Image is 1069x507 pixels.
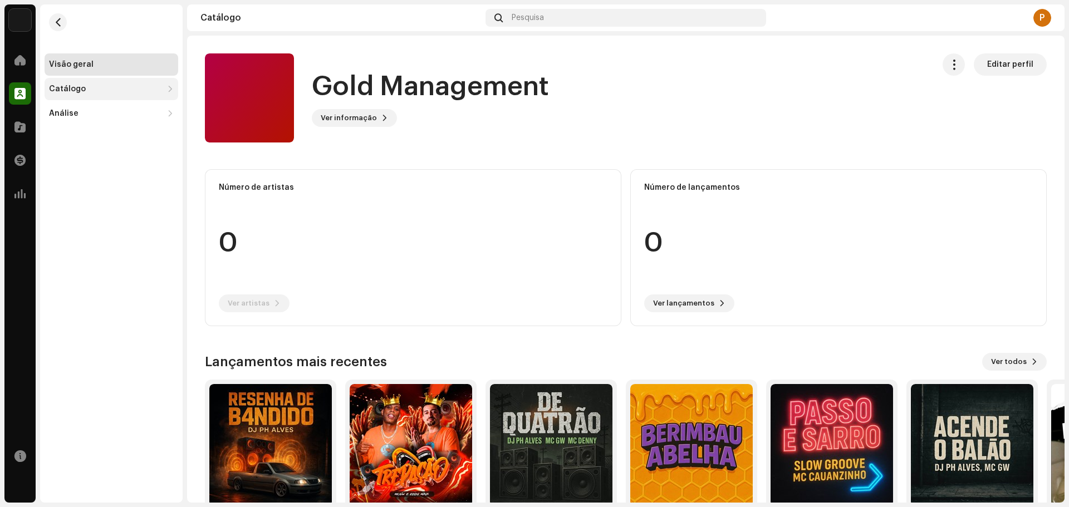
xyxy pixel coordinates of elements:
[205,353,387,371] h3: Lançamentos mais recentes
[49,60,94,69] div: Visão geral
[321,107,377,129] span: Ver informação
[200,13,481,22] div: Catálogo
[49,109,79,118] div: Análise
[209,384,332,506] img: e24aff54-0c89-4b1b-bd3b-56a13fba2a07
[490,384,612,506] img: 325b7038-b3fc-4222-998d-46951405c0b1
[644,183,1033,192] div: Número de lançamentos
[653,292,714,314] span: Ver lançamentos
[45,78,178,100] re-m-nav-dropdown: Catálogo
[9,9,31,31] img: 730b9dfe-18b5-4111-b483-f30b0c182d82
[512,13,544,22] span: Pesquisa
[911,384,1033,506] img: c6ffd30e-bb38-4cef-9c91-a0a0d67b5009
[991,351,1027,373] span: Ver todos
[630,169,1047,326] re-o-card-data: Número de lançamentos
[644,294,734,312] button: Ver lançamentos
[987,53,1033,76] span: Editar perfil
[312,69,549,105] h1: Gold Management
[49,85,86,93] div: Catálogo
[974,53,1047,76] button: Editar perfil
[350,384,472,506] img: 665ebea1-f62b-4a75-9896-ec9f8db9efcb
[1033,9,1051,27] div: P
[45,53,178,76] re-m-nav-item: Visão geral
[771,384,893,506] img: ecb53f69-7e70-48df-a510-4b1cac443fd6
[45,102,178,125] re-m-nav-dropdown: Análise
[205,169,621,326] re-o-card-data: Número de artistas
[630,384,753,506] img: b11ddf2c-a25c-40e7-805f-ebd59bc4ca71
[312,109,397,127] button: Ver informação
[982,353,1047,371] button: Ver todos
